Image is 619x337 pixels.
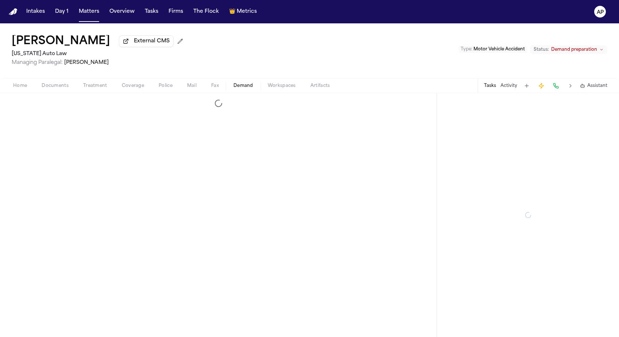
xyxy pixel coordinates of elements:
[12,50,186,58] h2: [US_STATE] Auto Law
[310,83,330,89] span: Artifacts
[459,46,527,53] button: Edit Type: Motor Vehicle Accident
[9,8,18,15] img: Finch Logo
[12,35,110,48] h1: [PERSON_NAME]
[587,83,607,89] span: Assistant
[107,5,138,18] button: Overview
[226,5,260,18] button: crownMetrics
[536,81,546,91] button: Create Immediate Task
[268,83,296,89] span: Workspaces
[551,47,597,53] span: Demand preparation
[190,5,222,18] button: The Flock
[23,5,48,18] button: Intakes
[83,83,107,89] span: Treatment
[12,35,110,48] button: Edit matter name
[500,83,517,89] button: Activity
[534,47,549,53] span: Status:
[12,60,63,65] span: Managing Paralegal:
[134,38,170,45] span: External CMS
[166,5,186,18] button: Firms
[461,47,472,51] span: Type :
[484,83,496,89] button: Tasks
[142,5,161,18] button: Tasks
[122,83,144,89] span: Coverage
[187,83,197,89] span: Mail
[211,83,219,89] span: Fax
[76,5,102,18] button: Matters
[580,83,607,89] button: Assistant
[551,81,561,91] button: Make a Call
[52,5,71,18] button: Day 1
[42,83,69,89] span: Documents
[13,83,27,89] span: Home
[9,8,18,15] a: Home
[473,47,525,51] span: Motor Vehicle Accident
[64,60,109,65] span: [PERSON_NAME]
[530,45,607,54] button: Change status from Demand preparation
[119,35,174,47] button: External CMS
[522,81,532,91] button: Add Task
[159,83,173,89] span: Police
[233,83,253,89] span: Demand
